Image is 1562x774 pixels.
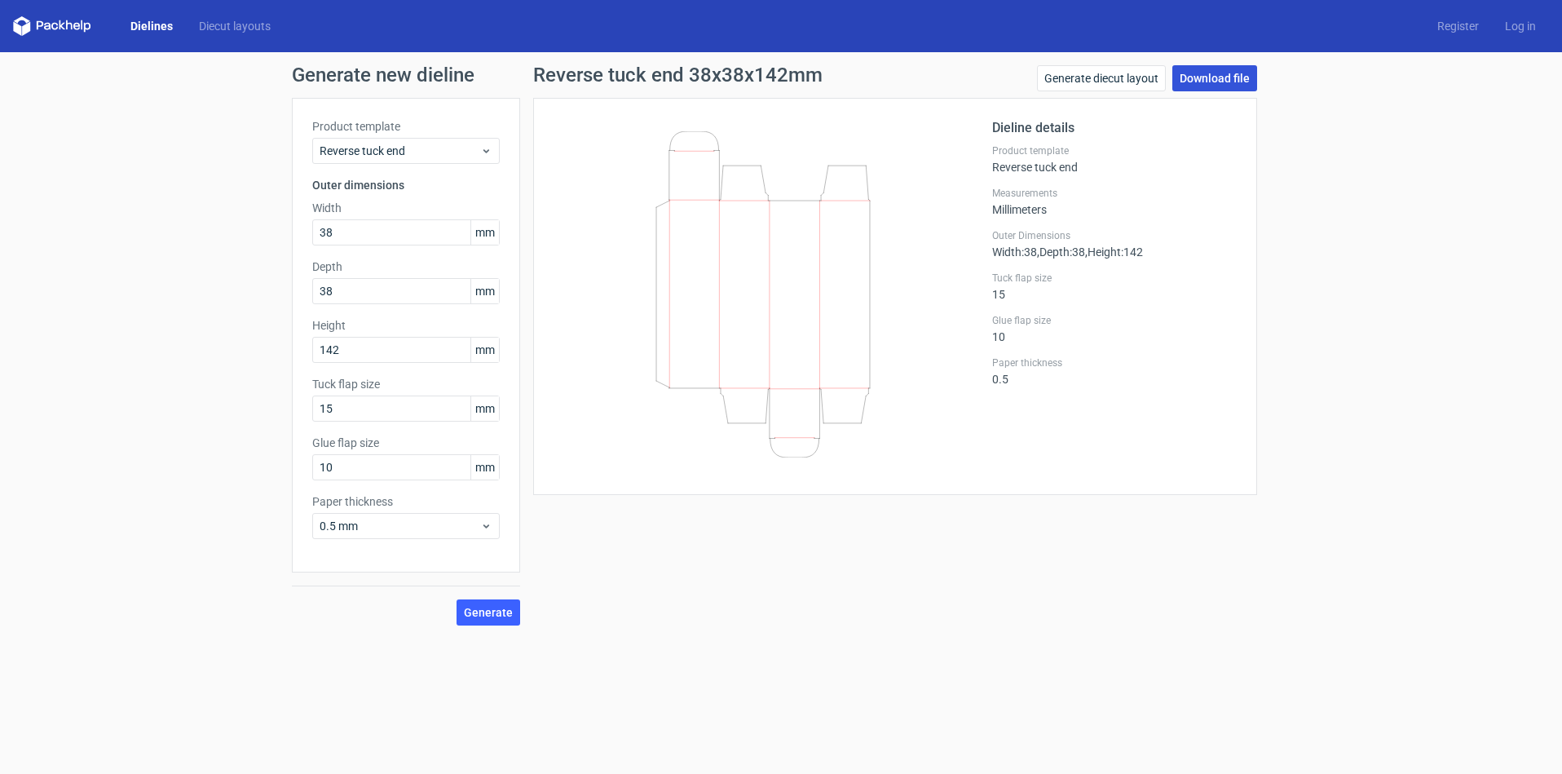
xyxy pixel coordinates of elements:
a: Download file [1172,65,1257,91]
span: mm [470,396,499,421]
h1: Reverse tuck end 38x38x142mm [533,65,823,85]
span: Width : 38 [992,245,1037,259]
label: Tuck flap size [312,376,500,392]
label: Depth [312,259,500,275]
span: Generate [464,607,513,618]
label: Outer Dimensions [992,229,1237,242]
label: Glue flap size [312,435,500,451]
a: Register [1424,18,1492,34]
label: Product template [992,144,1237,157]
span: mm [470,279,499,303]
div: 0.5 [992,356,1237,386]
div: Millimeters [992,187,1237,216]
a: Log in [1492,18,1549,34]
span: 0.5 mm [320,518,480,534]
div: Reverse tuck end [992,144,1237,174]
span: Reverse tuck end [320,143,480,159]
label: Paper thickness [312,493,500,510]
span: mm [470,455,499,480]
label: Height [312,317,500,334]
div: 15 [992,272,1237,301]
a: Dielines [117,18,186,34]
a: Diecut layouts [186,18,284,34]
span: , Height : 142 [1085,245,1143,259]
label: Paper thickness [992,356,1237,369]
a: Generate diecut layout [1037,65,1166,91]
span: mm [470,220,499,245]
label: Measurements [992,187,1237,200]
span: mm [470,338,499,362]
label: Width [312,200,500,216]
h1: Generate new dieline [292,65,1270,85]
h3: Outer dimensions [312,177,500,193]
button: Generate [457,599,520,626]
span: , Depth : 38 [1037,245,1085,259]
label: Tuck flap size [992,272,1237,285]
label: Glue flap size [992,314,1237,327]
div: 10 [992,314,1237,343]
label: Product template [312,118,500,135]
h2: Dieline details [992,118,1237,138]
